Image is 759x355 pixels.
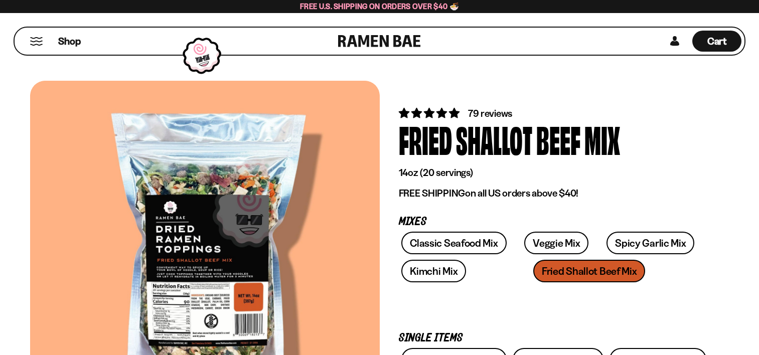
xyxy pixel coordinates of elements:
[399,120,452,158] div: Fried
[58,31,81,52] a: Shop
[524,232,588,254] a: Veggie Mix
[692,28,741,55] div: Cart
[606,232,694,254] a: Spicy Garlic Mix
[399,166,710,179] p: 14oz (20 servings)
[399,107,462,119] span: 4.82 stars
[58,35,81,48] span: Shop
[399,333,710,343] p: Single Items
[399,187,465,199] strong: FREE SHIPPING
[536,120,580,158] div: Beef
[30,37,43,46] button: Mobile Menu Trigger
[584,120,620,158] div: Mix
[401,232,506,254] a: Classic Seafood Mix
[300,2,459,11] span: Free U.S. Shipping on Orders over $40 🍜
[401,260,466,282] a: Kimchi Mix
[468,107,512,119] span: 79 reviews
[399,217,710,227] p: Mixes
[399,187,710,200] p: on all US orders above $40!
[456,120,532,158] div: Shallot
[707,35,727,47] span: Cart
